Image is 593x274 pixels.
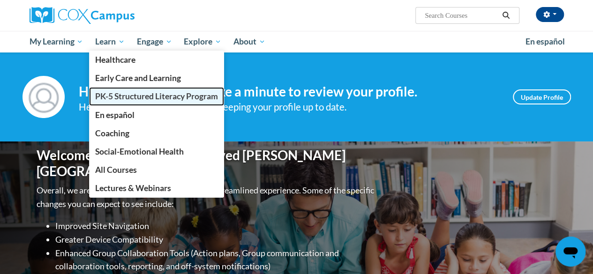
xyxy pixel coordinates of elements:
[95,128,129,138] span: Coaching
[95,147,184,156] span: Social-Emotional Health
[23,31,90,52] a: My Learning
[29,36,83,47] span: My Learning
[89,161,224,179] a: All Courses
[37,184,376,211] p: Overall, we are proud to provide you with a more streamlined experience. Some of the specific cha...
[89,51,224,69] a: Healthcare
[23,76,65,118] img: Profile Image
[89,179,224,197] a: Lectures & Webinars
[95,73,181,83] span: Early Care and Learning
[55,233,376,246] li: Greater Device Compatibility
[233,36,265,47] span: About
[95,55,135,65] span: Healthcare
[37,148,376,179] h1: Welcome to the new and improved [PERSON_NAME][GEOGRAPHIC_DATA]
[30,7,135,24] img: Cox Campus
[555,237,585,267] iframe: Button to launch messaging window
[55,219,376,233] li: Improved Site Navigation
[184,36,221,47] span: Explore
[131,31,178,52] a: Engage
[499,10,513,21] button: Search
[95,110,135,120] span: En español
[513,89,571,104] a: Update Profile
[227,31,271,52] a: About
[178,31,227,52] a: Explore
[55,246,376,274] li: Enhanced Group Collaboration Tools (Action plans, Group communication and collaboration tools, re...
[89,69,224,87] a: Early Care and Learning
[95,165,137,175] span: All Courses
[30,7,198,24] a: Cox Campus
[95,91,218,101] span: PK-5 Structured Literacy Program
[79,84,499,100] h4: Hi [PERSON_NAME]! Take a minute to review your profile.
[95,183,171,193] span: Lectures & Webinars
[89,124,224,142] a: Coaching
[525,37,565,46] span: En español
[424,10,499,21] input: Search Courses
[89,31,131,52] a: Learn
[79,99,499,115] div: Help improve your experience by keeping your profile up to date.
[23,31,571,52] div: Main menu
[519,32,571,52] a: En español
[137,36,172,47] span: Engage
[89,106,224,124] a: En español
[89,87,224,105] a: PK-5 Structured Literacy Program
[89,142,224,161] a: Social-Emotional Health
[95,36,125,47] span: Learn
[536,7,564,22] button: Account Settings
